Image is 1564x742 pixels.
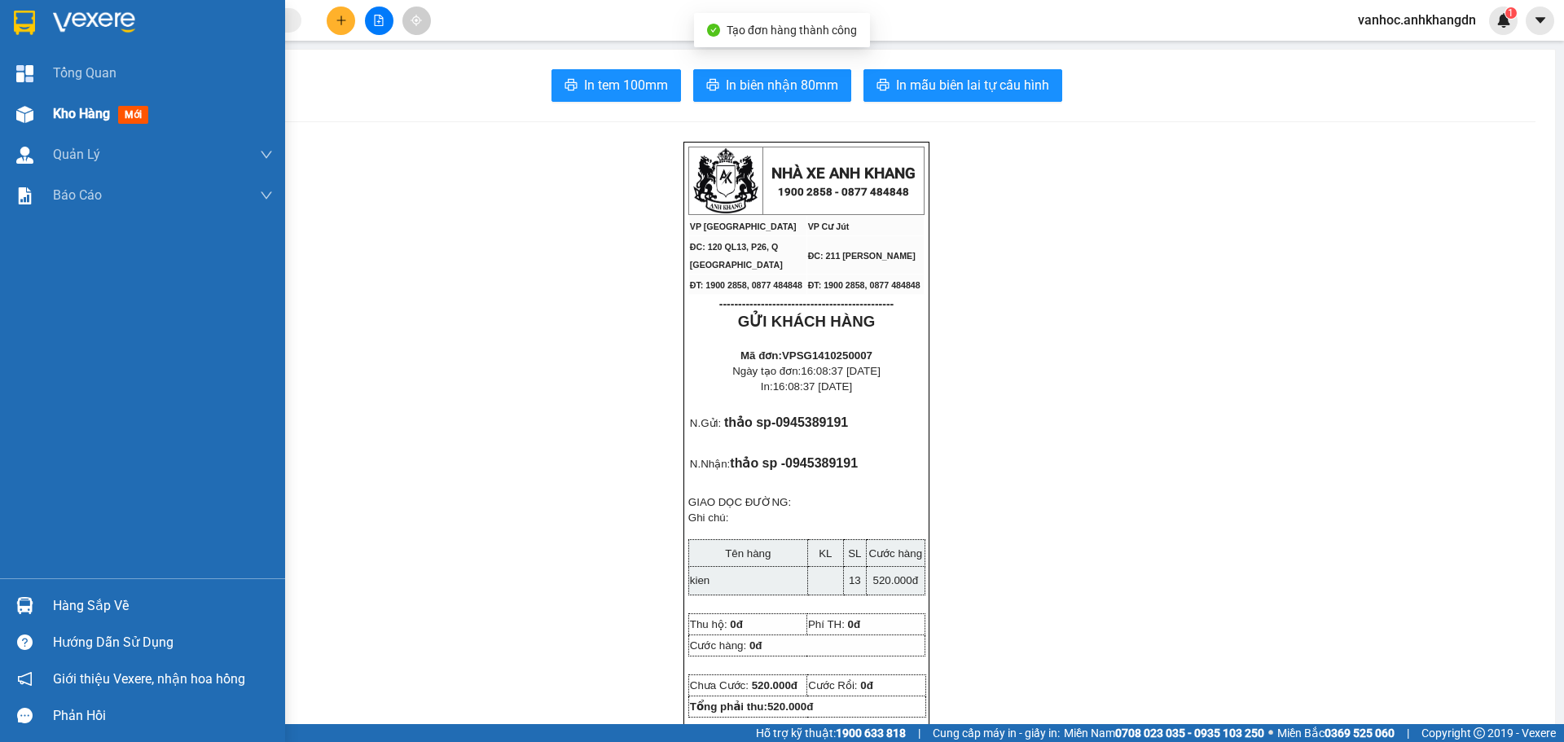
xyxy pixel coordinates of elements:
[896,75,1049,95] span: In mẫu biên lai tự cấu hình
[260,148,273,161] span: down
[1474,727,1485,739] span: copyright
[749,639,762,652] span: 0đ
[782,349,872,362] span: VPSG1410250007
[53,144,100,165] span: Quản Lý
[690,280,802,290] span: ĐT: 1900 2858, 0877 484848
[191,53,305,72] div: A HUẤN
[808,280,920,290] span: ĐT: 1900 2858, 0877 484848
[584,75,668,95] span: In tem 100mm
[688,496,791,508] span: GIAO DỌC ĐƯỜNG:
[801,365,881,377] span: 16:08:37 [DATE]
[840,724,899,734] span: NV tạo đơn
[690,700,813,713] strong: Tổng phải thu:
[1505,7,1517,19] sup: 1
[16,106,33,123] img: warehouse-icon
[1407,724,1409,742] span: |
[693,148,758,213] img: logo
[690,618,727,630] span: Thu hộ:
[690,574,710,586] span: kien
[14,53,179,72] div: A HUẤN
[933,724,1060,742] span: Cung cấp máy in - giấy in:
[719,297,894,310] span: ----------------------------------------------
[16,597,33,614] img: warehouse-icon
[732,365,881,377] span: Ngày tạo đơn:
[1268,730,1273,736] span: ⚪️
[727,24,857,37] span: Tạo đơn hàng thành công
[402,7,431,35] button: aim
[16,147,33,164] img: warehouse-icon
[688,511,729,524] span: Ghi chú:
[53,106,110,121] span: Kho hàng
[14,14,179,53] div: VP [GEOGRAPHIC_DATA]
[730,456,858,470] span: thảo sp -
[1325,727,1395,740] strong: 0369 525 060
[53,669,245,689] span: Giới thiệu Vexere, nhận hoa hồng
[740,349,872,362] strong: Mã đơn:
[690,222,797,231] span: VP [GEOGRAPHIC_DATA]
[1277,724,1395,742] span: Miền Bắc
[14,15,39,33] span: Gửi:
[1526,7,1554,35] button: caret-down
[860,679,873,692] span: 0đ
[738,313,875,330] strong: GỬI KHÁCH HÀNG
[53,63,116,83] span: Tổng Quan
[373,15,384,26] span: file-add
[365,7,393,35] button: file-add
[876,78,890,94] span: printer
[1496,13,1511,28] img: icon-new-feature
[53,630,273,655] div: Hướng dẫn sử dụng
[808,251,916,261] span: ĐC: 211 [PERSON_NAME]
[336,15,347,26] span: plus
[808,618,845,630] span: Phí TH:
[771,415,848,429] span: -
[1345,10,1489,30] span: vanhoc.anhkhangdn
[12,107,73,124] span: Cước rồi :
[551,69,681,102] button: printerIn tem 100mm
[690,679,797,692] span: Chưa Cước:
[863,69,1062,102] button: printerIn mẫu biên lai tự cấu hình
[726,75,838,95] span: In biên nhận 80mm
[16,187,33,204] img: solution-icon
[693,69,851,102] button: printerIn biên nhận 80mm
[836,727,906,740] strong: 1900 633 818
[191,14,305,53] div: VP Cư Jút
[848,547,861,560] span: SL
[785,456,858,470] span: 0945389191
[53,185,102,205] span: Báo cáo
[778,186,909,198] strong: 1900 2858 - 0877 484848
[775,415,848,429] span: 0945389191
[411,15,422,26] span: aim
[725,547,771,560] span: Tên hàng
[773,380,853,393] span: 16:08:37 [DATE]
[12,105,182,125] div: 300.000
[761,380,852,393] span: In:
[722,724,783,734] span: Người gửi hàng
[1533,13,1548,28] span: caret-down
[14,11,35,35] img: logo-vxr
[53,704,273,728] div: Phản hồi
[819,547,832,560] span: KL
[724,415,771,429] span: thảo sp
[1064,724,1264,742] span: Miền Nam
[808,222,850,231] span: VP Cư Jút
[260,189,273,202] span: down
[118,106,148,124] span: mới
[17,671,33,687] span: notification
[191,15,230,33] span: Nhận:
[690,242,783,270] span: ĐC: 120 QL13, P26, Q [GEOGRAPHIC_DATA]
[16,65,33,82] img: dashboard-icon
[1115,727,1264,740] strong: 0708 023 035 - 0935 103 250
[706,78,719,94] span: printer
[14,72,179,95] div: 0939605557
[53,594,273,618] div: Hàng sắp về
[771,165,916,182] strong: NHÀ XE ANH KHANG
[868,547,922,560] span: Cước hàng
[565,78,578,94] span: printer
[690,458,730,470] span: N.Nhận:
[756,724,906,742] span: Hỗ trợ kỹ thuật:
[690,639,746,652] span: Cước hàng:
[191,72,305,95] div: 0939605557
[808,679,873,692] span: Cước Rồi:
[872,574,918,586] span: 520.000đ
[17,634,33,650] span: question-circle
